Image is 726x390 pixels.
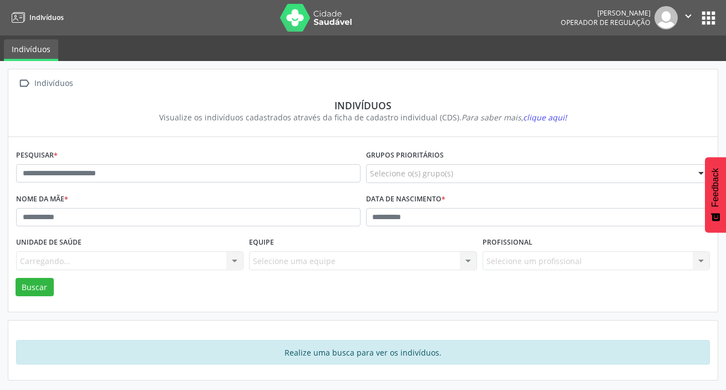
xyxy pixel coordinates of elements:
span: Indivíduos [29,13,64,22]
label: Pesquisar [16,147,58,164]
label: Profissional [483,234,532,251]
div: Visualize os indivíduos cadastrados através da ficha de cadastro individual (CDS). [24,112,702,123]
a: Indivíduos [8,8,64,27]
span: Feedback [710,168,720,207]
button: Buscar [16,278,54,297]
span: Selecione o(s) grupo(s) [370,168,453,179]
label: Data de nascimento [366,191,445,208]
i: Para saber mais, [461,112,567,123]
div: Realize uma busca para ver os indivíduos. [16,340,710,364]
a: Indivíduos [4,39,58,61]
div: [PERSON_NAME] [561,8,651,18]
button:  [678,6,699,29]
label: Grupos prioritários [366,147,444,164]
a:  Indivíduos [16,75,75,92]
span: Operador de regulação [561,18,651,27]
button: Feedback - Mostrar pesquisa [705,157,726,232]
label: Equipe [249,234,274,251]
span: clique aqui! [523,112,567,123]
button: apps [699,8,718,28]
img: img [654,6,678,29]
label: Nome da mãe [16,191,68,208]
label: Unidade de saúde [16,234,82,251]
i:  [16,75,32,92]
div: Indivíduos [24,99,702,112]
div: Indivíduos [32,75,75,92]
i:  [682,10,694,22]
